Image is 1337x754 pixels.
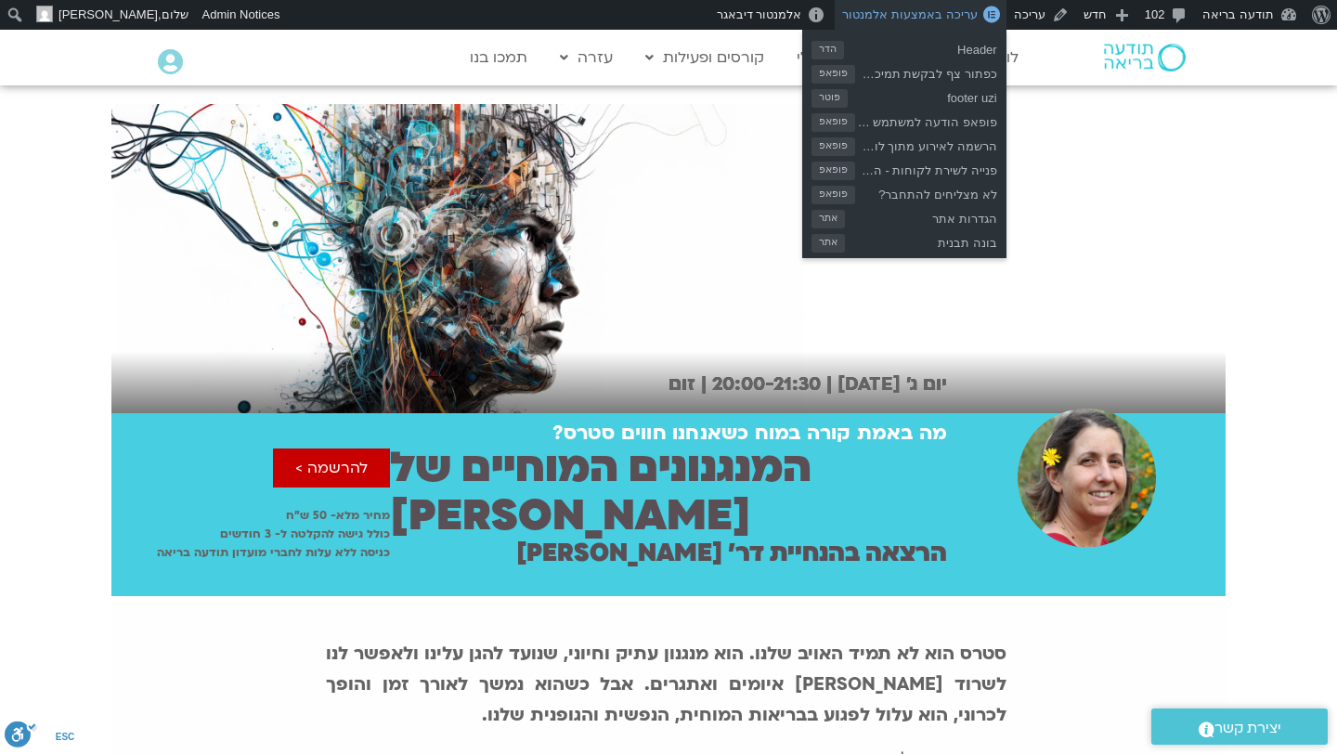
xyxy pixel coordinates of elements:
[855,59,997,84] span: כפתור צף לבקשת תמיכה והרשמה התחברות יצירת קשר לכנס שהתחיל
[802,156,1006,180] a: פנייה לשירת לקוחות - ההודעה התקבלהפופאפ
[844,35,997,59] span: Header
[802,59,1006,84] a: כפתור צף לבקשת תמיכה והרשמה התחברות יצירת קשר לכנס שהתחילפופאפ
[811,234,845,253] span: אתר
[848,84,997,108] span: footer uzi
[273,448,390,487] a: להרשמה >
[787,40,899,75] a: ההקלטות שלי
[516,539,947,567] h2: הרצאה בהנחיית דר׳ [PERSON_NAME]
[1104,44,1186,71] img: תודעה בריאה
[802,84,1006,108] a: footer uziפוטר
[811,89,848,108] span: פוטר
[855,180,997,204] span: לא מצליחים להתחבר?
[1151,708,1328,745] a: יצירת קשר
[802,204,1006,228] a: הגדרות אתראתר
[855,132,997,156] span: הרשמה לאירוע מתוך לוח האירועים
[802,108,1006,132] a: פופאפ הודעה למשתמש לא רשוםפופאפ
[811,65,855,84] span: פופאפ
[390,444,947,540] h2: המנגנונים המוחיים של [PERSON_NAME]
[845,204,997,228] span: הגדרות אתר
[802,132,1006,156] a: הרשמה לאירוע מתוך לוח האירועיםפופאפ
[802,35,1006,59] a: Headerהדר
[811,186,855,204] span: פופאפ
[811,41,844,59] span: הדר
[811,162,855,180] span: פופאפ
[552,422,947,445] h2: מה באמת קורה במוח כשאנחנו חווים סטרס?
[636,40,773,75] a: קורסים ופעילות
[842,7,977,21] span: עריכה באמצעות אלמנטור
[111,506,390,562] p: מחיר מלא- 50 ש״ח כולל גישה להקלטה ל- 3 חודשים כניסה ללא עלות לחברי מועדון תודעה בריאה
[461,40,537,75] a: תמכו בנו
[1214,716,1281,741] span: יצירת קשר
[855,108,997,132] span: פופאפ הודעה למשתמש לא רשום
[811,210,845,228] span: אתר
[551,40,622,75] a: עזרה
[811,113,855,132] span: פופאפ
[58,7,158,21] span: [PERSON_NAME]
[845,228,997,253] span: בונה תבנית
[811,137,855,156] span: פופאפ
[655,373,947,395] h2: יום ג׳ [DATE] | 20:00-21:30 | זום
[295,460,368,476] span: להרשמה >
[326,642,1007,727] b: סטרס הוא לא תמיד האויב שלנו. הוא מנגנון עתיק וחיוני, שנועד להגן עלינו ולאפשר לנו לשרוד [PERSON_NA...
[802,180,1006,204] a: לא מצליחים להתחבר?פופאפ
[855,156,997,180] span: פנייה לשירת לקוחות - ההודעה התקבלה
[802,228,1006,253] a: בונה תבניתאתר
